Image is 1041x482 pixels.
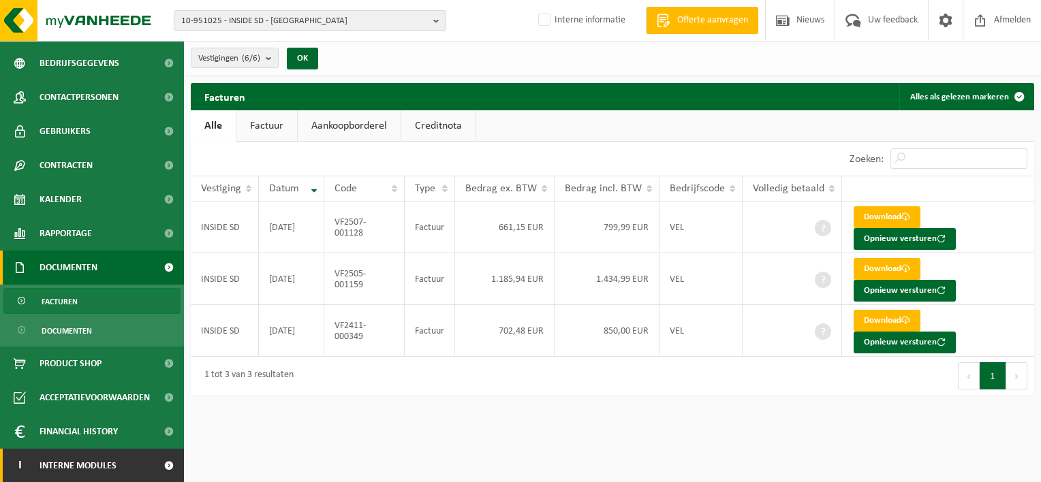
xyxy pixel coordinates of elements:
td: Factuur [405,202,455,253]
button: Next [1006,362,1027,389]
span: Bedrijfsgegevens [40,46,119,80]
td: VF2411-000349 [324,305,405,357]
td: VEL [659,202,743,253]
span: Bedrijfscode [670,183,725,194]
count: (6/6) [242,54,260,63]
td: 1.434,99 EUR [555,253,659,305]
span: Vestigingen [198,48,260,69]
span: Gebruikers [40,114,91,148]
button: Alles als gelezen markeren [899,83,1033,110]
a: Documenten [3,317,181,343]
span: Rapportage [40,216,92,251]
span: Product Shop [40,347,102,381]
td: VF2507-001128 [324,202,405,253]
span: Type [415,183,435,194]
button: Vestigingen(6/6) [191,48,279,68]
button: Opnieuw versturen [854,228,956,250]
td: 1.185,94 EUR [455,253,555,305]
label: Interne informatie [535,10,625,31]
td: INSIDE SD [191,305,259,357]
button: OK [287,48,318,69]
td: INSIDE SD [191,253,259,305]
a: Facturen [3,288,181,314]
a: Download [854,310,920,332]
span: Documenten [40,251,97,285]
td: [DATE] [259,253,324,305]
span: Code [335,183,357,194]
span: Bedrag ex. BTW [465,183,537,194]
a: Creditnota [401,110,476,142]
span: 10-951025 - INSIDE SD - [GEOGRAPHIC_DATA] [181,11,428,31]
td: VEL [659,253,743,305]
td: VF2505-001159 [324,253,405,305]
span: Facturen [42,289,78,315]
span: Contracten [40,148,93,182]
a: Alle [191,110,236,142]
span: Offerte aanvragen [674,14,751,27]
label: Zoeken: [850,154,884,165]
a: Aankoopborderel [298,110,401,142]
button: 10-951025 - INSIDE SD - [GEOGRAPHIC_DATA] [174,10,446,31]
span: Volledig betaald [753,183,824,194]
button: Previous [958,362,980,389]
td: [DATE] [259,202,324,253]
td: 661,15 EUR [455,202,555,253]
h2: Facturen [191,83,259,110]
span: Bedrag incl. BTW [565,183,642,194]
span: Contactpersonen [40,80,119,114]
td: Factuur [405,253,455,305]
span: Documenten [42,318,92,344]
td: 850,00 EUR [555,305,659,357]
td: VEL [659,305,743,357]
span: Acceptatievoorwaarden [40,381,150,415]
button: Opnieuw versturen [854,280,956,302]
span: Financial History [40,415,118,449]
a: Download [854,258,920,280]
td: 799,99 EUR [555,202,659,253]
span: Vestiging [201,183,241,194]
span: Kalender [40,182,82,216]
div: 1 tot 3 van 3 resultaten [198,364,294,388]
td: [DATE] [259,305,324,357]
a: Download [854,206,920,228]
td: 702,48 EUR [455,305,555,357]
button: Opnieuw versturen [854,332,956,353]
td: INSIDE SD [191,202,259,253]
a: Offerte aanvragen [646,7,758,34]
button: 1 [980,362,1006,389]
a: Factuur [236,110,297,142]
span: Datum [269,183,299,194]
td: Factuur [405,305,455,357]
